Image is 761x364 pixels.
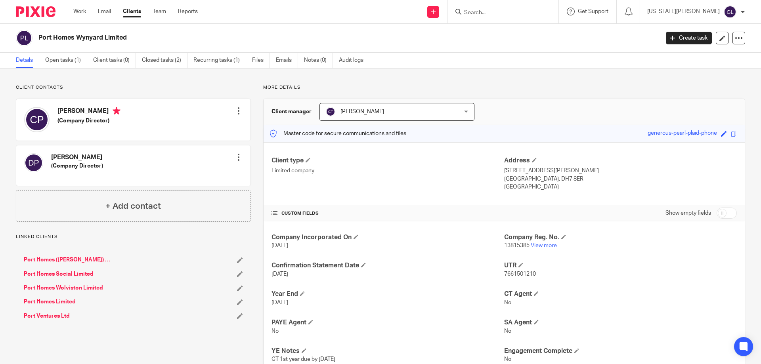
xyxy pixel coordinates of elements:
img: svg%3E [326,107,335,116]
a: Port Homes ([PERSON_NAME]) Ltd [24,256,111,264]
a: Create task [666,32,712,44]
a: Open tasks (1) [45,53,87,68]
h4: PAYE Agent [272,318,504,327]
h4: Client type [272,156,504,165]
span: No [272,328,279,334]
h2: Port Homes Wynyard Limited [38,34,531,42]
a: Port Homes Limited [24,298,76,306]
span: Get Support [578,9,608,14]
img: svg%3E [16,30,33,46]
a: Port Ventures Ltd [24,312,70,320]
p: Linked clients [16,234,251,240]
span: [PERSON_NAME] [340,109,384,114]
h4: Company Incorporated On [272,233,504,242]
h4: CUSTOM FIELDS [272,210,504,217]
a: Port Homes Wolviston Limited [24,284,103,292]
h5: (Company Director) [57,117,120,125]
a: Audit logs [339,53,369,68]
h4: Engagement Complete [504,347,737,355]
span: 13815385 [504,243,530,248]
span: No [504,356,511,362]
a: Notes (0) [304,53,333,68]
h4: Company Reg. No. [504,233,737,242]
a: Port Homes Social Limited [24,270,94,278]
div: generous-pearl-plaid-phone [648,129,717,138]
h4: Address [504,156,737,165]
p: Limited company [272,167,504,175]
p: More details [263,84,745,91]
p: Master code for secure communications and files [270,130,406,137]
h4: [PERSON_NAME] [57,107,120,117]
input: Search [463,10,535,17]
a: Reports [178,8,198,15]
span: [DATE] [272,243,288,248]
a: View more [531,243,557,248]
a: Team [153,8,166,15]
span: No [504,300,511,305]
a: Emails [276,53,298,68]
img: Pixie [16,6,55,17]
a: Details [16,53,39,68]
img: svg%3E [24,153,43,172]
span: [DATE] [272,271,288,277]
a: Files [252,53,270,68]
h4: SA Agent [504,318,737,327]
span: CT 1st year due by [DATE] [272,356,335,362]
a: Closed tasks (2) [142,53,187,68]
p: [GEOGRAPHIC_DATA] [504,183,737,191]
p: [GEOGRAPHIC_DATA], DH7 8ER [504,175,737,183]
img: svg%3E [724,6,736,18]
a: Clients [123,8,141,15]
img: svg%3E [24,107,50,132]
h4: [PERSON_NAME] [51,153,103,162]
h4: Confirmation Statement Date [272,261,504,270]
h4: Year End [272,290,504,298]
a: Work [73,8,86,15]
p: [US_STATE][PERSON_NAME] [647,8,720,15]
i: Primary [113,107,120,115]
span: No [504,328,511,334]
p: Client contacts [16,84,251,91]
span: 7661501210 [504,271,536,277]
span: [DATE] [272,300,288,305]
a: Email [98,8,111,15]
p: [STREET_ADDRESS][PERSON_NAME] [504,167,737,175]
h3: Client manager [272,108,312,116]
h4: + Add contact [105,200,161,212]
label: Show empty fields [665,209,711,217]
h4: CT Agent [504,290,737,298]
h4: YE Notes [272,347,504,355]
h5: (Company Director) [51,162,103,170]
a: Client tasks (0) [93,53,136,68]
a: Recurring tasks (1) [193,53,246,68]
h4: UTR [504,261,737,270]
